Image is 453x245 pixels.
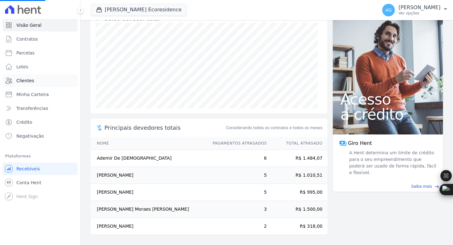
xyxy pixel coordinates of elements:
[3,130,78,142] a: Negativação
[3,88,78,101] a: Minha Carteira
[91,218,207,235] td: [PERSON_NAME]
[267,201,327,218] td: R$ 1.500,00
[91,184,207,201] td: [PERSON_NAME]
[385,8,392,12] span: AG
[207,137,267,150] th: Pagamentos Atrasados
[16,91,49,98] span: Minha Carteira
[3,47,78,59] a: Parcelas
[3,19,78,31] a: Visão Geral
[348,150,437,176] span: A Hent determina um limite de crédito para o seu empreendimento que poderá ser usado de forma ráp...
[91,137,207,150] th: Nome
[267,184,327,201] td: R$ 995,00
[434,184,439,189] span: east
[16,77,34,84] span: Clientes
[16,50,35,56] span: Parcelas
[267,137,327,150] th: Total Atrasado
[16,179,41,186] span: Conta Hent
[399,11,440,16] p: Ver opções
[3,33,78,45] a: Contratos
[3,60,78,73] a: Lotes
[104,123,225,132] span: Principais devedores totais
[3,74,78,87] a: Clientes
[3,176,78,189] a: Conta Hent
[16,36,38,42] span: Contratos
[3,162,78,175] a: Recebíveis
[16,119,32,125] span: Crédito
[5,152,75,160] div: Plataformas
[340,92,435,107] span: Acesso
[16,22,42,28] span: Visão Geral
[91,201,207,218] td: [PERSON_NAME] Moraes [PERSON_NAME]
[207,218,267,235] td: 2
[340,107,435,122] span: a crédito
[267,167,327,184] td: R$ 1.010,51
[3,102,78,115] a: Transferências
[207,150,267,167] td: 6
[411,184,432,189] span: Saiba mais
[207,184,267,201] td: 5
[16,166,40,172] span: Recebíveis
[91,150,207,167] td: Ademir De [DEMOGRAPHIC_DATA]
[16,133,44,139] span: Negativação
[399,4,440,11] p: [PERSON_NAME]
[91,167,207,184] td: [PERSON_NAME]
[91,4,187,16] button: [PERSON_NAME] Ecoresidence
[348,140,372,147] span: Giro Hent
[207,167,267,184] td: 5
[377,1,453,19] button: AG [PERSON_NAME] Ver opções
[226,125,322,131] span: Considerando todos os contratos e todos os meses
[3,116,78,128] a: Crédito
[16,105,48,111] span: Transferências
[207,201,267,218] td: 3
[337,184,439,189] a: Saiba mais east
[267,218,327,235] td: R$ 318,00
[16,64,28,70] span: Lotes
[267,150,327,167] td: R$ 1.484,07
